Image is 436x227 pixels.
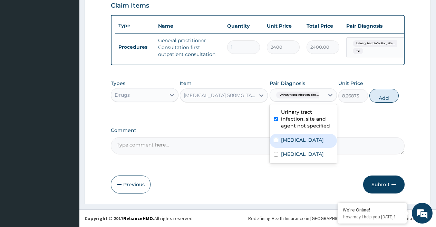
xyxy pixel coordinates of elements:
img: d_794563401_company_1708531726252_794563401 [13,35,28,52]
td: General practitioner Consultation first outpatient consultation [155,34,224,61]
div: We're Online! [343,207,401,213]
th: Total Price [303,19,343,33]
button: Previous [111,176,151,193]
div: Chat with us now [36,39,116,48]
label: Types [111,81,125,86]
span: Urinary tract infection, site ... [276,92,322,98]
h3: Claim Items [111,2,149,10]
div: Drugs [115,92,130,98]
label: Comment [111,127,405,133]
footer: All rights reserved. [79,209,436,227]
label: [MEDICAL_DATA] [281,151,324,158]
label: [MEDICAL_DATA] [281,136,324,143]
th: Type [115,19,155,32]
th: Name [155,19,224,33]
div: [MEDICAL_DATA] 500MG TAB x 1000 [184,92,256,99]
span: We're online! [40,69,95,139]
button: Add [369,89,399,103]
label: Pair Diagnosis [270,80,305,87]
a: RelianceHMO [123,215,153,221]
label: Item [180,80,192,87]
p: How may I help you today? [343,214,401,220]
label: Urinary tract infection, site and agent not specified [281,108,333,129]
div: Minimize live chat window [113,3,130,20]
th: Pair Diagnosis [343,19,419,33]
div: Redefining Heath Insurance in [GEOGRAPHIC_DATA] using Telemedicine and Data Science! [248,215,431,222]
th: Quantity [224,19,263,33]
button: Submit [363,176,405,193]
label: Unit Price [338,80,363,87]
td: Procedures [115,41,155,54]
span: Urinary tract infection, site ... [353,40,399,47]
th: Unit Price [263,19,303,33]
span: + 2 [353,48,363,55]
strong: Copyright © 2017 . [85,215,154,221]
textarea: Type your message and hit 'Enter' [3,152,132,177]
